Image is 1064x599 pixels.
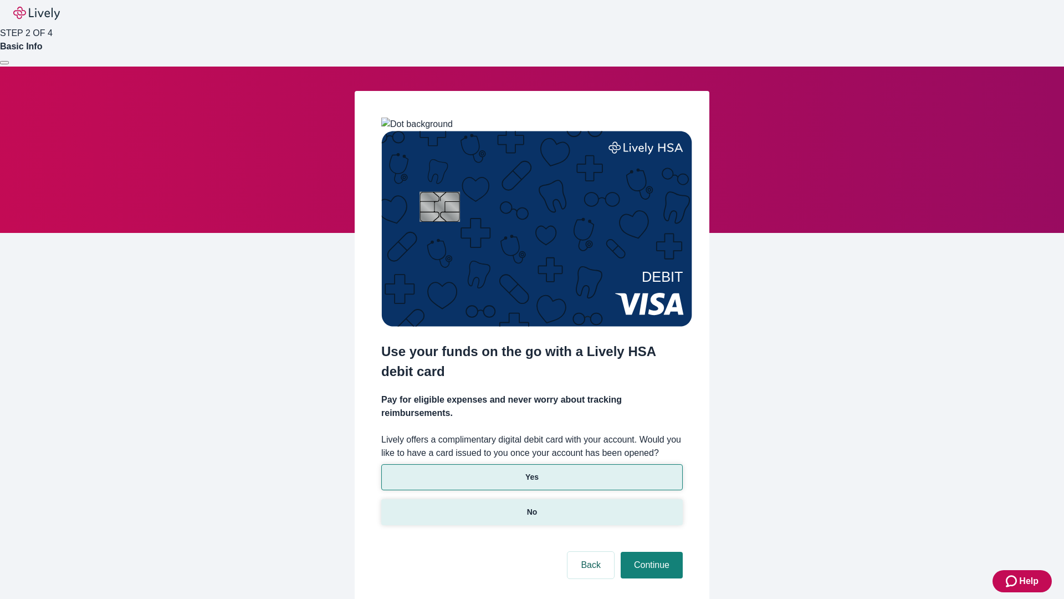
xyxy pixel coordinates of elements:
[1019,575,1039,588] span: Help
[525,471,539,483] p: Yes
[1006,575,1019,588] svg: Zendesk support icon
[993,570,1052,592] button: Zendesk support iconHelp
[621,552,683,578] button: Continue
[13,7,60,20] img: Lively
[381,118,453,131] img: Dot background
[381,464,683,490] button: Yes
[381,342,683,382] h2: Use your funds on the go with a Lively HSA debit card
[381,499,683,525] button: No
[381,433,683,460] label: Lively offers a complimentary digital debit card with your account. Would you like to have a card...
[527,506,538,518] p: No
[381,131,692,327] img: Debit card
[381,393,683,420] h4: Pay for eligible expenses and never worry about tracking reimbursements.
[567,552,614,578] button: Back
